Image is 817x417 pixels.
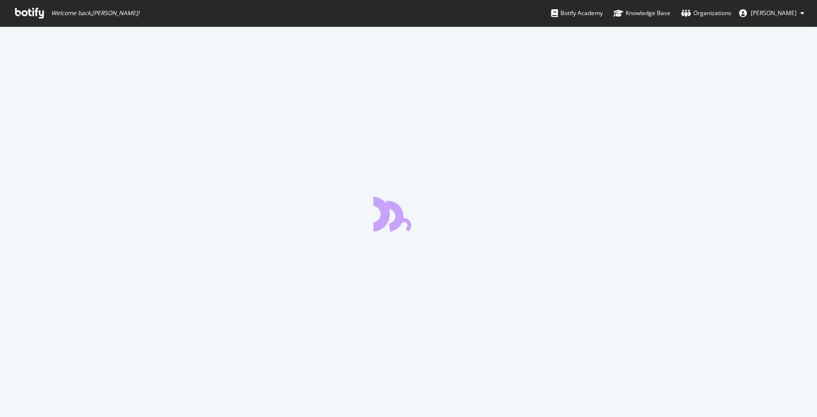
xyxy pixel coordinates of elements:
[551,8,603,18] div: Botify Academy
[751,9,797,17] span: Andrew Martineau
[373,196,444,231] div: animation
[731,5,812,21] button: [PERSON_NAME]
[51,9,139,17] span: Welcome back, [PERSON_NAME] !
[681,8,731,18] div: Organizations
[613,8,670,18] div: Knowledge Base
